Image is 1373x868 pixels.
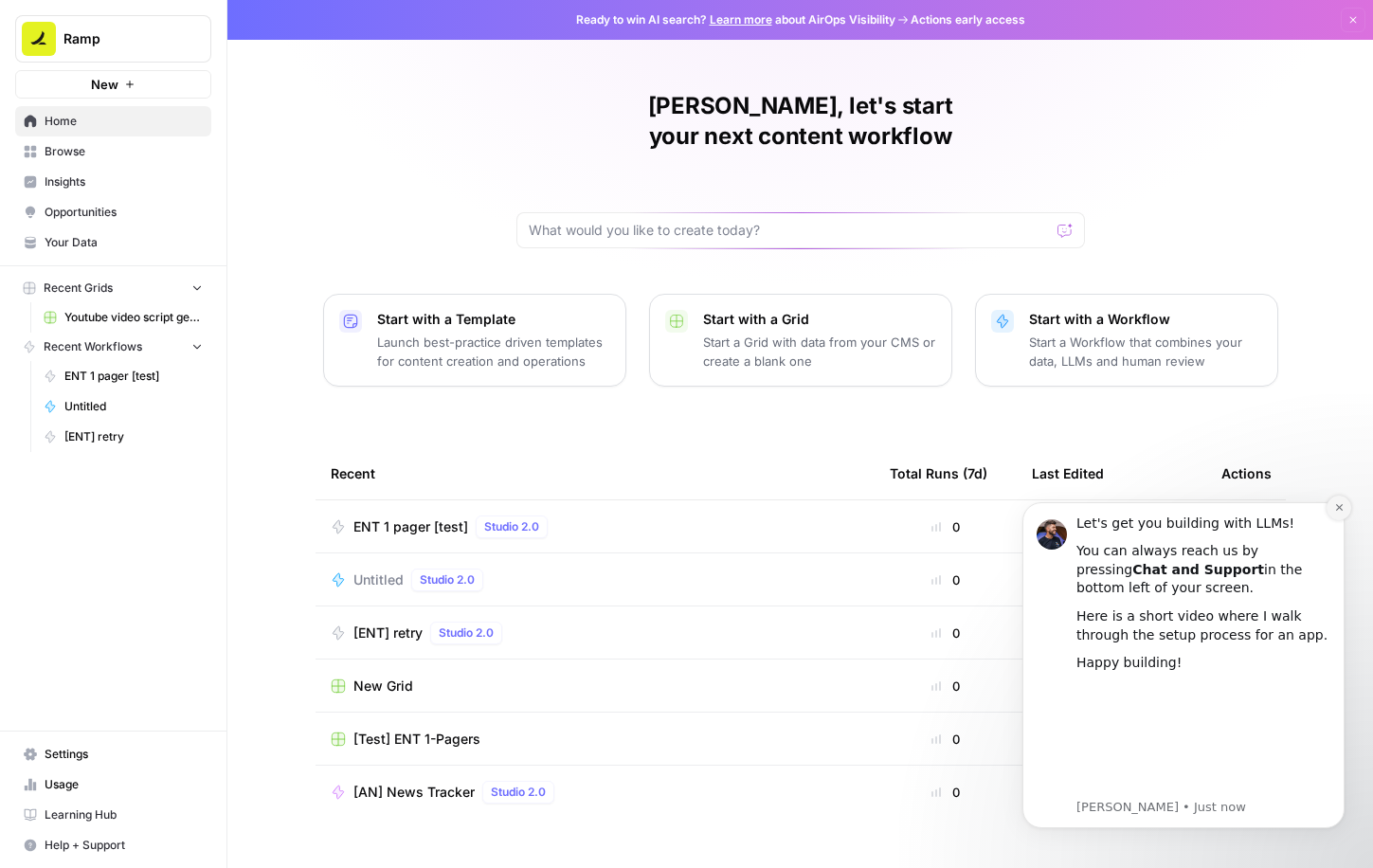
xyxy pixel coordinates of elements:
[890,517,1002,536] div: 0
[45,776,203,793] span: Usage
[890,624,1002,642] div: 0
[890,783,1002,802] div: 0
[439,624,494,642] span: Studio 2.0
[491,784,546,801] span: Studio 2.0
[353,730,480,749] span: [Test] ENT 1-Pagers
[529,221,1050,240] input: What would you like to create today?
[22,22,56,56] img: Ramp Logo
[484,518,539,535] span: Studio 2.0
[331,781,859,804] a: [AN] News TrackerStudio 2.0
[353,517,468,536] span: ENT 1 pager [test]
[82,320,336,337] p: Message from Steven, sent Just now
[1029,310,1262,329] p: Start with a Workflow
[353,783,475,802] span: [AN] News Tracker
[64,368,203,385] span: ENT 1 pager [test]
[576,11,895,28] span: Ready to win AI search? about AirOps Visibility
[15,739,211,769] a: Settings
[377,310,610,329] p: Start with a Template
[1221,447,1272,499] div: Actions
[911,11,1025,28] span: Actions early access
[35,422,211,452] a: [ENT] retry
[516,91,1085,152] h1: [PERSON_NAME], let's start your next content workflow
[975,294,1278,387] button: Start with a WorkflowStart a Workflow that combines your data, LLMs and human review
[15,800,211,830] a: Learning Hub
[890,570,1002,589] div: 0
[45,806,203,823] span: Learning Hub
[333,17,357,42] button: Dismiss notification
[703,333,936,371] p: Start a Grid with data from your CMS or create a blank one
[64,309,203,326] span: Youtube video script generator
[45,204,203,221] span: Opportunities
[45,143,203,160] span: Browse
[35,361,211,391] a: ENT 1 pager [test]
[15,227,211,258] a: Your Data
[15,769,211,800] a: Usage
[15,333,211,361] button: Recent Workflows
[45,234,203,251] span: Your Data
[64,398,203,415] span: Untitled
[353,624,423,642] span: [ENT] retry
[15,136,211,167] a: Browse
[15,830,211,860] button: Help + Support
[890,447,987,499] div: Total Runs (7d)
[331,677,859,696] a: New Grid
[15,167,211,197] a: Insights
[331,515,859,538] a: ENT 1 pager [test]Studio 2.0
[353,570,404,589] span: Untitled
[63,29,178,48] span: Ramp
[91,75,118,94] span: New
[35,302,211,333] a: Youtube video script generator
[323,294,626,387] button: Start with a TemplateLaunch best-practice driven templates for content creation and operations
[890,677,1002,696] div: 0
[649,294,952,387] button: Start with a GridStart a Grid with data from your CMS or create a blank one
[45,837,203,854] span: Help + Support
[45,113,203,130] span: Home
[82,204,336,317] iframe: youtube
[1032,447,1104,499] div: Last Edited
[15,15,211,63] button: Workspace: Ramp
[64,428,203,445] span: [ENT] retry
[35,391,211,422] a: Untitled
[15,197,211,227] a: Opportunities
[710,12,772,27] a: Learn more
[1029,333,1262,371] p: Start a Workflow that combines your data, LLMs and human review
[377,333,610,371] p: Launch best-practice driven templates for content creation and operations
[890,730,1002,749] div: 0
[331,447,859,499] div: Recent
[44,280,113,297] span: Recent Grids
[45,173,203,190] span: Insights
[44,338,142,355] span: Recent Workflows
[15,70,211,99] button: New
[331,569,859,591] a: UntitledStudio 2.0
[331,622,859,644] a: [ENT] retryStudio 2.0
[15,274,211,302] button: Recent Grids
[420,571,475,588] span: Studio 2.0
[15,106,211,136] a: Home
[331,730,859,749] a: [Test] ENT 1-Pagers
[45,746,203,763] span: Settings
[353,677,413,696] span: New Grid
[703,310,936,329] p: Start with a Grid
